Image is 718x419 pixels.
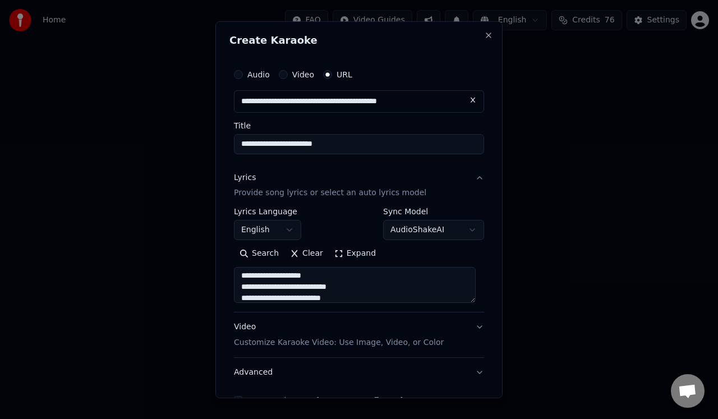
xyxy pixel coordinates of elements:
button: Advanced [234,358,484,387]
label: I accept the [247,397,414,404]
label: Title [234,121,484,129]
button: Clear [284,245,329,263]
div: Video [234,321,444,348]
p: Customize Karaoke Video: Use Image, Video, or Color [234,337,444,348]
button: I accept the [298,397,414,404]
label: Video [292,70,314,78]
button: LyricsProvide song lyrics or select an auto lyrics model [234,163,484,208]
div: Lyrics [234,172,256,183]
label: URL [337,70,352,78]
button: Search [234,245,284,263]
button: VideoCustomize Karaoke Video: Use Image, Video, or Color [234,312,484,357]
label: Lyrics Language [234,208,301,215]
button: Expand [329,245,381,263]
h2: Create Karaoke [229,35,489,45]
label: Audio [247,70,270,78]
label: Sync Model [383,208,484,215]
p: Provide song lyrics or select an auto lyrics model [234,187,426,199]
div: LyricsProvide song lyrics or select an auto lyrics model [234,208,484,312]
